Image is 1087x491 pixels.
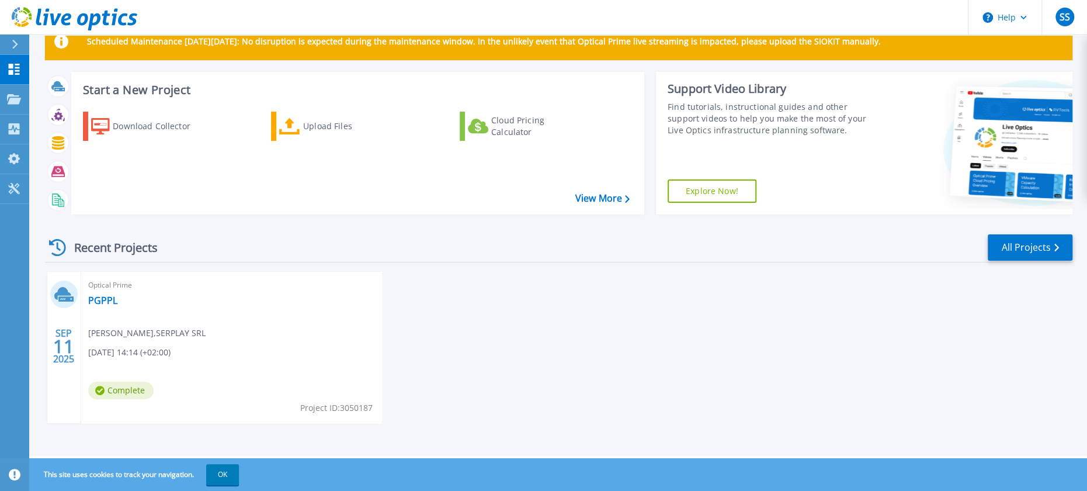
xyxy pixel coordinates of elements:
[206,464,239,485] button: OK
[988,234,1072,261] a: All Projects
[491,115,585,138] div: Cloud Pricing Calculator
[45,233,173,262] div: Recent Projects
[1059,12,1069,22] span: SS
[53,341,74,351] span: 11
[53,325,75,368] div: SEP 2025
[271,112,401,141] a: Upload Files
[300,402,373,414] span: Project ID: 3050187
[668,101,880,136] div: Find tutorials, instructional guides and other support videos to help you make the most of your L...
[303,115,397,138] div: Upload Files
[668,179,756,203] a: Explore Now!
[88,346,171,359] span: [DATE] 14:14 (+02:00)
[668,81,880,96] div: Support Video Library
[88,279,374,292] span: Optical Prime
[575,193,630,204] a: View More
[88,382,154,399] span: Complete
[83,112,213,141] a: Download Collector
[88,327,206,340] span: [PERSON_NAME] , SERPLAY SRL
[113,115,206,138] div: Download Collector
[88,295,117,306] a: PGPPL
[460,112,590,141] a: Cloud Pricing Calculator
[83,84,629,96] h3: Start a New Project
[32,464,239,485] span: This site uses cookies to track your navigation.
[87,37,881,46] p: Scheduled Maintenance [DATE][DATE]: No disruption is expected during the maintenance window. In t...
